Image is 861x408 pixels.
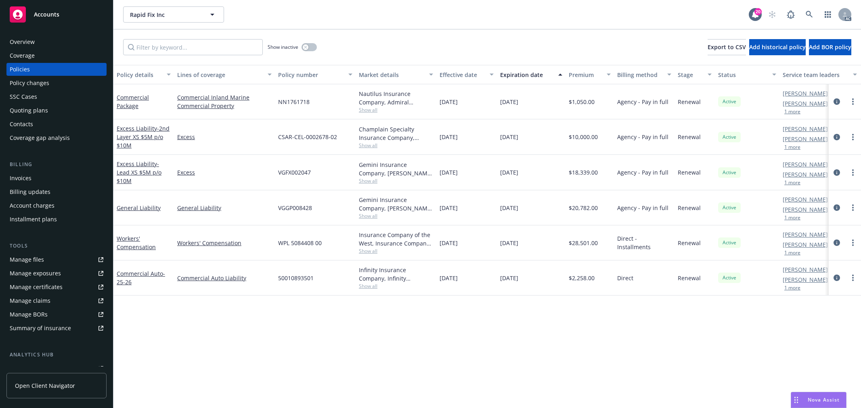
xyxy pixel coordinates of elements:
div: Installment plans [10,213,57,226]
a: Excess [177,168,272,177]
div: Overview [10,35,35,48]
span: 50010893501 [278,274,314,282]
a: Installment plans [6,213,107,226]
div: Coverage [10,49,35,62]
span: Active [721,98,737,105]
div: Lines of coverage [177,71,263,79]
span: Renewal [678,133,701,141]
a: Excess Liability [117,125,170,149]
a: Coverage [6,49,107,62]
a: Policies [6,63,107,76]
span: Active [721,133,737,141]
span: - 2nd Layer XS $5M p/o $10M [117,125,170,149]
a: Workers' Compensation [117,235,156,251]
span: $1,050.00 [569,98,595,106]
a: Manage BORs [6,308,107,321]
div: Policy number [278,71,344,79]
button: Add BOR policy [809,39,851,55]
a: circleInformation [832,97,842,106]
a: [PERSON_NAME] [783,89,828,98]
button: 1 more [784,109,800,114]
span: NN1761718 [278,98,310,106]
a: Coverage gap analysis [6,131,107,144]
span: Direct - Installments [617,234,671,251]
a: circleInformation [832,238,842,248]
button: Policy details [113,65,174,84]
span: [DATE] [500,133,518,141]
span: Renewal [678,168,701,177]
span: Open Client Navigator [15,381,75,390]
span: Show inactive [268,44,298,50]
span: Direct [617,274,633,282]
span: Renewal [678,98,701,106]
a: more [848,97,858,106]
span: CSAR-CEL-0002678-02 [278,133,337,141]
span: [DATE] [500,98,518,106]
div: Infinity Insurance Company, Infinity ([PERSON_NAME]) [359,266,433,283]
div: 20 [754,7,762,14]
div: Nautilus Insurance Company, Admiral Insurance Group ([PERSON_NAME] Corporation), RT Specialty Ins... [359,90,433,106]
button: 1 more [784,180,800,185]
a: Switch app [820,6,836,23]
span: Renewal [678,239,701,247]
button: 1 more [784,215,800,220]
a: SSC Cases [6,90,107,103]
span: Show all [359,283,433,289]
div: Account charges [10,199,54,212]
div: Premium [569,71,602,79]
span: Add BOR policy [809,43,851,51]
span: Agency - Pay in full [617,168,668,177]
div: Insurance Company of the West, Insurance Company of the West (ICW) [359,231,433,248]
a: [PERSON_NAME] [783,205,828,214]
a: Invoices [6,172,107,185]
div: Contacts [10,118,33,131]
span: [DATE] [440,274,458,282]
div: Billing [6,160,107,169]
div: Manage BORs [10,308,48,321]
button: 1 more [784,250,800,255]
span: Show all [359,106,433,113]
span: [DATE] [500,274,518,282]
span: [DATE] [440,239,458,247]
span: VGGP008428 [278,204,312,212]
div: Stage [678,71,703,79]
span: Show all [359,142,433,149]
a: Excess [177,133,272,141]
div: Market details [359,71,424,79]
span: Renewal [678,274,701,282]
button: Effective date [436,65,497,84]
span: Agency - Pay in full [617,204,668,212]
a: Commercial Auto Liability [177,274,272,282]
span: - Lead XS $5M p/o $10M [117,160,161,185]
a: Loss summary generator [6,362,107,375]
a: [PERSON_NAME] [783,99,828,108]
div: Policy changes [10,77,49,90]
a: General Liability [117,204,161,212]
div: Quoting plans [10,104,48,117]
button: Lines of coverage [174,65,275,84]
div: Policy details [117,71,162,79]
a: circleInformation [832,168,842,177]
a: [PERSON_NAME] [783,240,828,249]
div: SSC Cases [10,90,37,103]
div: Service team leaders [783,71,848,79]
div: Status [718,71,767,79]
a: Summary of insurance [6,322,107,335]
a: Workers' Compensation [177,239,272,247]
a: Search [801,6,817,23]
a: Commercial Inland Marine [177,93,272,102]
span: Renewal [678,204,701,212]
span: Active [721,204,737,211]
div: Effective date [440,71,485,79]
button: 1 more [784,145,800,150]
span: WPL 5084408 00 [278,239,322,247]
span: [DATE] [440,133,458,141]
div: Billing updates [10,185,50,198]
a: Overview [6,35,107,48]
button: Stage [675,65,715,84]
div: Gemini Insurance Company, [PERSON_NAME] Corporation, [GEOGRAPHIC_DATA] [359,160,433,177]
button: Status [715,65,779,84]
span: $20,782.00 [569,204,598,212]
button: Premium [566,65,614,84]
span: Active [721,274,737,281]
